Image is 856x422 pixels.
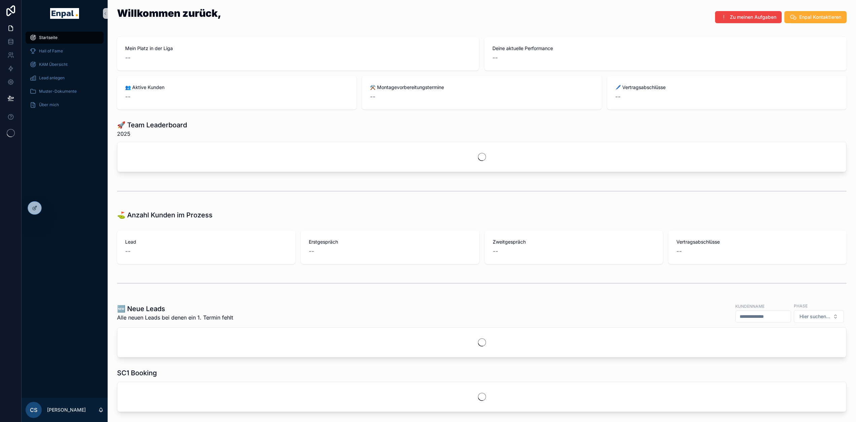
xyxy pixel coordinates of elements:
h1: SC1 Booking [117,368,157,378]
span: -- [125,53,131,62]
span: Erstgespräch [309,239,471,245]
span: -- [493,247,498,256]
span: Zweitgespräch [493,239,655,245]
button: Select Button [794,310,844,323]
span: -- [125,92,131,101]
span: Hall of Fame [39,48,63,54]
span: Über mich [39,102,59,108]
span: Zu meinen Aufgaben [730,14,776,20]
span: Enpal Kontaktieren [799,14,841,20]
a: Lead anlegen [26,72,104,84]
label: Phase [794,303,808,309]
span: -- [309,247,314,256]
h1: 🆕 Neue Leads [117,304,233,313]
span: Muster-Dokumente [39,89,77,94]
span: 🖊️ Vertragsabschlüsse [615,84,839,91]
span: 👥 Aktive Kunden [125,84,348,91]
a: KAM Übersicht [26,58,104,71]
button: Zu meinen Aufgaben [715,11,782,23]
span: Lead [125,239,287,245]
div: scrollable content [22,27,108,120]
a: Über mich [26,99,104,111]
span: Vertragsabschlüsse [676,239,839,245]
a: Muster-Dokumente [26,85,104,97]
a: Hall of Fame [26,45,104,57]
label: Kundenname [735,303,765,309]
span: Hier suchen... [799,313,830,320]
span: -- [615,92,621,101]
span: Startseite [39,35,58,40]
span: -- [125,247,131,256]
p: [PERSON_NAME] [47,407,86,413]
span: Deine aktuelle Performance [492,45,839,52]
span: Alle neuen Leads bei denen ein 1. Termin fehlt [117,313,233,322]
span: ⚒️ Montagevorbereitungstermine [370,84,593,91]
a: Startseite [26,32,104,44]
span: KAM Übersicht [39,62,68,67]
span: Mein Platz in der Liga [125,45,471,52]
h1: ⛳ Anzahl Kunden im Prozess [117,210,213,220]
span: -- [676,247,682,256]
span: 2025 [117,130,187,138]
img: App logo [50,8,79,19]
h1: Willkommen zurück, [117,8,221,18]
span: Lead anlegen [39,75,65,81]
button: Enpal Kontaktieren [784,11,847,23]
span: -- [492,53,498,62]
h1: 🚀 Team Leaderboard [117,120,187,130]
span: CS [30,406,37,414]
span: -- [370,92,375,101]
